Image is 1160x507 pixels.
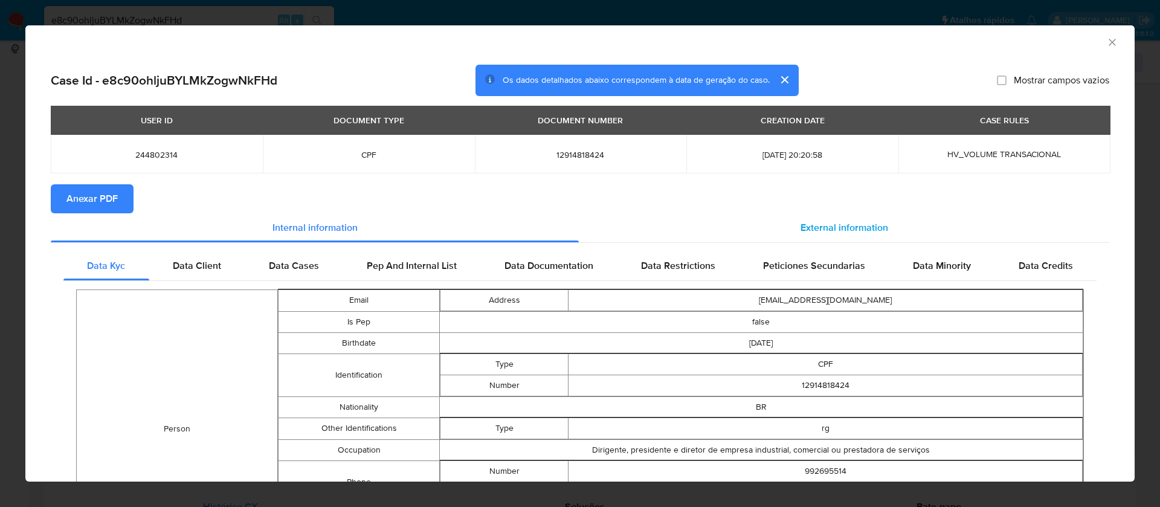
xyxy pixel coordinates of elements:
td: Nationality [279,396,439,418]
td: false [439,311,1083,332]
span: Mostrar campos vazios [1014,74,1109,86]
td: 992695514 [569,460,1083,482]
span: 244802314 [65,149,248,160]
td: Occupation [279,439,439,460]
td: CPF [569,354,1083,375]
div: CREATION DATE [753,110,832,131]
span: External information [801,221,888,234]
span: Os dados detalhados abaixo correspondem à data de geração do caso. [503,74,770,86]
div: CASE RULES [973,110,1036,131]
span: Pep And Internal List [367,259,457,273]
span: HV_VOLUME TRANSACIONAL [947,148,1061,160]
span: CPF [277,149,460,160]
div: USER ID [134,110,180,131]
td: rg [569,418,1083,439]
h2: Case Id - e8c90ohljuBYLMkZogwNkFHd [51,73,277,88]
span: Anexar PDF [66,186,118,212]
button: cerrar [770,65,799,94]
td: Number [440,460,569,482]
span: Internal information [272,221,358,234]
span: Data Kyc [87,259,125,273]
div: closure-recommendation-modal [25,25,1135,482]
span: Data Credits [1019,259,1073,273]
div: Detailed info [51,213,1109,242]
span: Data Client [173,259,221,273]
button: Fechar a janela [1106,36,1117,47]
td: [EMAIL_ADDRESS][DOMAIN_NAME] [569,289,1083,311]
div: DOCUMENT NUMBER [530,110,630,131]
td: Type [440,418,569,439]
td: BR [439,396,1083,418]
td: Other Identifications [279,418,439,439]
td: Dirigente, presidente e diretor de empresa industrial, comercial ou prestadora de serviços [439,439,1083,460]
input: Mostrar campos vazios [997,76,1007,85]
td: Number [440,375,569,396]
span: Peticiones Secundarias [763,259,865,273]
td: Is Pep [279,311,439,332]
td: Phone [279,460,439,503]
span: Data Cases [269,259,319,273]
td: [DATE] [439,332,1083,354]
button: Anexar PDF [51,184,134,213]
td: Email [279,289,439,311]
span: Data Documentation [504,259,593,273]
td: 12914818424 [569,375,1083,396]
div: Detailed internal info [63,251,1097,280]
span: Data Minority [913,259,971,273]
td: Identification [279,354,439,396]
td: Birthdate [279,332,439,354]
td: Address [440,289,569,311]
td: Type [440,354,569,375]
span: [DATE] 20:20:58 [701,149,884,160]
div: DOCUMENT TYPE [326,110,411,131]
span: Data Restrictions [641,259,715,273]
span: 12914818424 [489,149,672,160]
